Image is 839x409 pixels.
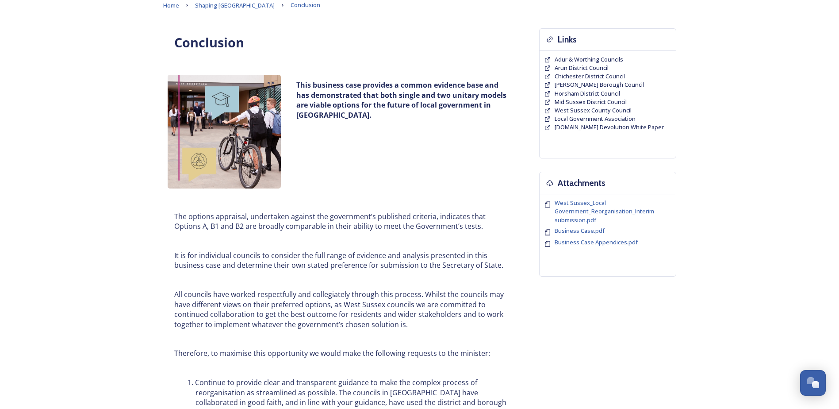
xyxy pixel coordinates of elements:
span: West Sussex_Local Government_Reorganisation_Interim submission.pdf [555,199,654,224]
span: Shaping [GEOGRAPHIC_DATA] [195,1,275,9]
span: West Sussex County Council [555,106,632,114]
strong: Conclusion [174,34,244,51]
p: Therefore, to maximise this opportunity we would make the following requests to the minister: [174,348,510,359]
p: It is for individual councils to consider the full range of evidence and analysis presented in th... [174,251,510,270]
a: [PERSON_NAME] Borough Council [555,81,644,89]
span: Business Case Appendices.pdf [555,238,638,246]
strong: This business case provides a common evidence base and has demonstrated that both single and two ... [296,80,508,120]
a: Horsham District Council [555,89,620,98]
h3: Links [558,33,577,46]
button: Open Chat [800,370,826,396]
span: Home [163,1,179,9]
p: The options appraisal, undertaken against the government’s published criteria, indicates that Opt... [174,212,510,232]
a: Chichester District Council [555,72,625,81]
a: Arun District Council [555,64,609,72]
span: Horsham District Council [555,89,620,97]
a: [DOMAIN_NAME] Devolution White Paper [555,123,664,131]
span: Business Case.pdf [555,227,605,235]
p: All councils have worked respectfully and collegiately through this process. Whilst the councils ... [174,289,510,330]
a: Local Government Association [555,115,636,123]
span: Conclusion [291,1,320,9]
span: Adur & Worthing Councils [555,55,623,63]
h3: Attachments [558,177,605,189]
span: [PERSON_NAME] Borough Council [555,81,644,89]
a: Mid Sussex District Council [555,98,627,106]
a: Adur & Worthing Councils [555,55,623,64]
a: West Sussex County Council [555,106,632,115]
